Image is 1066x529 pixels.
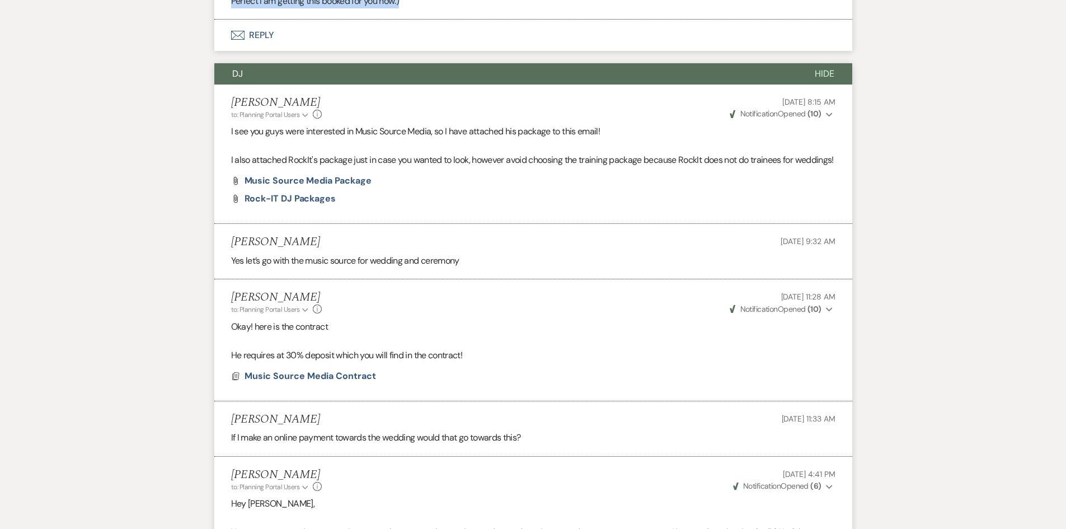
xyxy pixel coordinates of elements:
[740,304,778,314] span: Notification
[740,109,778,119] span: Notification
[728,108,835,120] button: NotificationOpened (10)
[231,110,311,120] button: to: Planning Portal Users
[797,63,852,85] button: Hide
[231,254,835,268] div: Yes let’s go with the music source for wedding and ceremony
[214,20,852,51] button: Reply
[245,175,372,186] span: Music Source Media Package
[245,369,379,383] button: Music Source Media Contract
[231,483,300,491] span: to: Planning Portal Users
[231,110,300,119] span: to: Planning Portal Users
[245,370,376,382] span: Music Source Media Contract
[743,481,781,491] span: Notification
[245,194,336,203] a: Rock-IT DJ Packages
[245,176,372,185] a: Music Source Media Package
[733,481,821,491] span: Opened
[807,109,821,119] strong: ( 10 )
[730,109,821,119] span: Opened
[231,348,835,363] p: He requires at 30% deposit which you will find in the contract!
[214,63,797,85] button: DJ
[231,430,835,445] div: If I make an online payment towards the wedding would that go towards this?
[231,153,835,167] p: I also attached RockIt's package just in case you wanted to look, however avoid choosing the trai...
[782,414,835,424] span: [DATE] 11:33 AM
[731,480,835,492] button: NotificationOpened (6)
[231,413,320,427] h5: [PERSON_NAME]
[231,497,835,511] p: Hey [PERSON_NAME],
[781,236,835,246] span: [DATE] 9:32 AM
[728,303,835,315] button: NotificationOpened (10)
[232,68,243,79] span: DJ
[231,96,322,110] h5: [PERSON_NAME]
[231,235,320,249] h5: [PERSON_NAME]
[231,468,322,482] h5: [PERSON_NAME]
[231,291,322,305] h5: [PERSON_NAME]
[245,193,336,204] span: Rock-IT DJ Packages
[730,304,821,314] span: Opened
[782,97,835,107] span: [DATE] 8:15 AM
[231,124,835,139] p: I see you guys were interested in Music Source Media, so I have attached his package to this email!
[231,320,835,334] p: Okay! here is the contract
[783,469,835,479] span: [DATE] 4:41 PM
[815,68,834,79] span: Hide
[231,482,311,492] button: to: Planning Portal Users
[781,292,835,302] span: [DATE] 11:28 AM
[231,305,300,314] span: to: Planning Portal Users
[807,304,821,314] strong: ( 10 )
[810,481,821,491] strong: ( 6 )
[231,305,311,315] button: to: Planning Portal Users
